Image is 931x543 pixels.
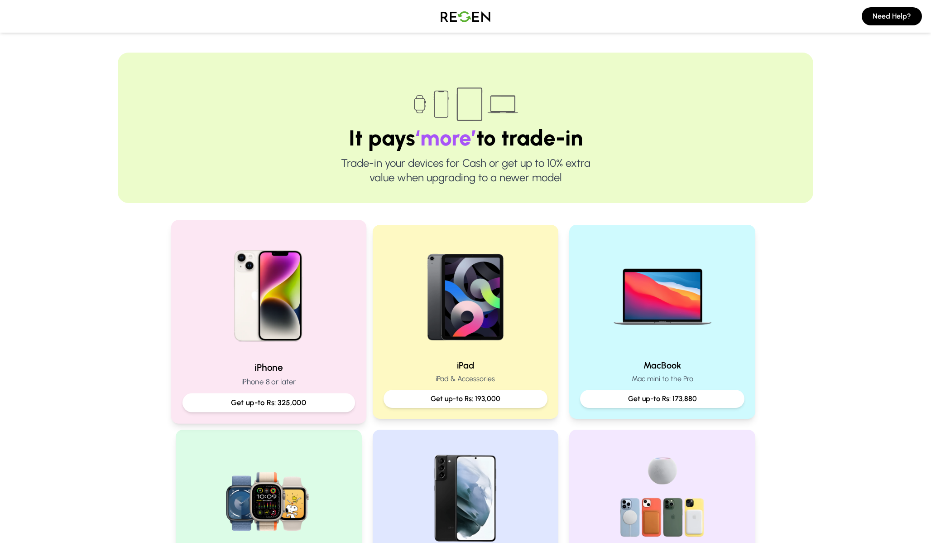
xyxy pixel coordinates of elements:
h2: MacBook [580,359,744,372]
img: Logo [434,4,497,29]
p: Get up-to Rs: 193,000 [391,393,541,404]
p: iPhone 8 or later [182,376,355,388]
button: Need Help? [862,7,922,25]
p: Get up-to Rs: 325,000 [190,397,347,408]
p: Trade-in your devices for Cash or get up to 10% extra value when upgrading to a newer model [147,156,784,185]
h2: iPhone [182,361,355,374]
h1: It pays to trade-in [147,127,784,149]
p: Get up-to Rs: 173,880 [587,393,737,404]
img: Trade-in devices [409,82,522,127]
img: iPhone [208,232,330,354]
p: iPad & Accessories [384,373,548,384]
img: iPad [408,236,523,352]
h2: iPad [384,359,548,372]
img: MacBook [605,236,720,352]
span: ‘more’ [415,125,476,151]
p: Mac mini to the Pro [580,373,744,384]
